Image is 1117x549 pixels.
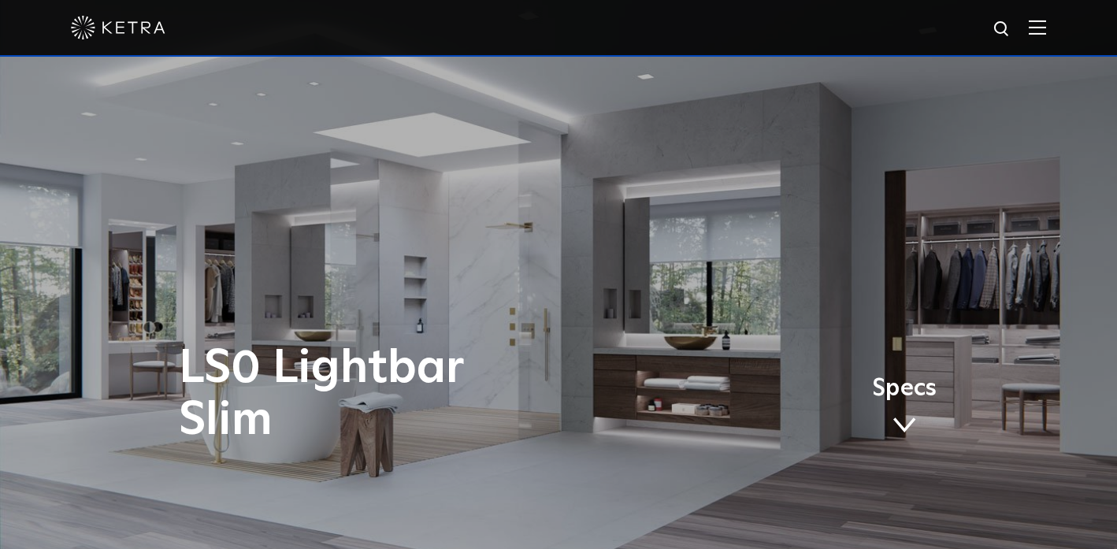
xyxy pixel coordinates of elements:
[993,20,1012,39] img: search icon
[872,377,937,439] a: Specs
[71,16,165,39] img: ketra-logo-2019-white
[179,343,624,447] h1: LS0 Lightbar Slim
[872,377,937,400] span: Specs
[1029,20,1046,35] img: Hamburger%20Nav.svg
